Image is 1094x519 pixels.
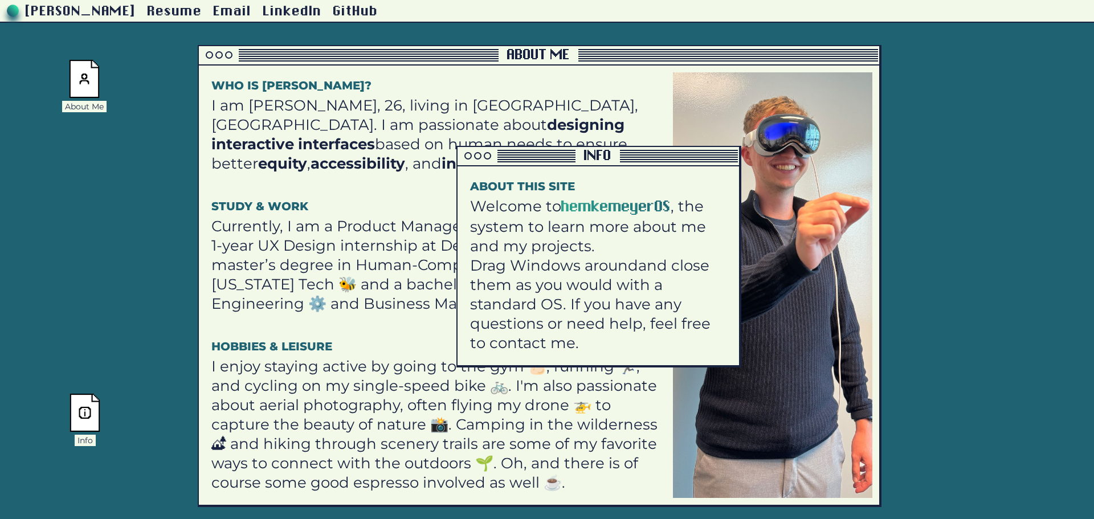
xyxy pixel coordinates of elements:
h4: Hobbies & Leisure [211,325,665,354]
strong: accessibility [311,154,405,173]
a: LinkedIn [263,5,323,19]
strong: inclusivity [442,154,521,173]
span: and close them as you would with a standard OS [470,256,709,313]
p: Currently, I am a Product Manager at Airbus ✈️ following my 1-year UX Design internship at Delta ... [211,216,665,313]
a: GitHub [333,5,378,19]
div: Info [75,435,96,446]
p: I am [PERSON_NAME], 26, living in [GEOGRAPHIC_DATA], [GEOGRAPHIC_DATA]. I am passionate about bas... [211,96,665,173]
div: About Me [504,48,573,62]
div: Info [581,149,614,163]
a: Email [214,5,252,19]
p: Welcome to , the system to learn more about me and my projects. . If you have any questions or ne... [470,197,724,353]
h1: About this site [470,179,724,194]
h1: Who is [PERSON_NAME]? [211,78,665,93]
p: I enjoy staying active by going to the gym 💪🏻, running 🏃, and cycling on my single-speed bike 🚲. ... [211,357,665,492]
h4: Study & Work [211,185,665,214]
a: Resume [148,5,202,19]
span: Drag Windows around [470,256,638,275]
span: hemkemeyerOS [561,199,671,215]
a: [PERSON_NAME] [26,5,136,19]
strong: equity [258,154,307,173]
div: About Me [62,101,107,112]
